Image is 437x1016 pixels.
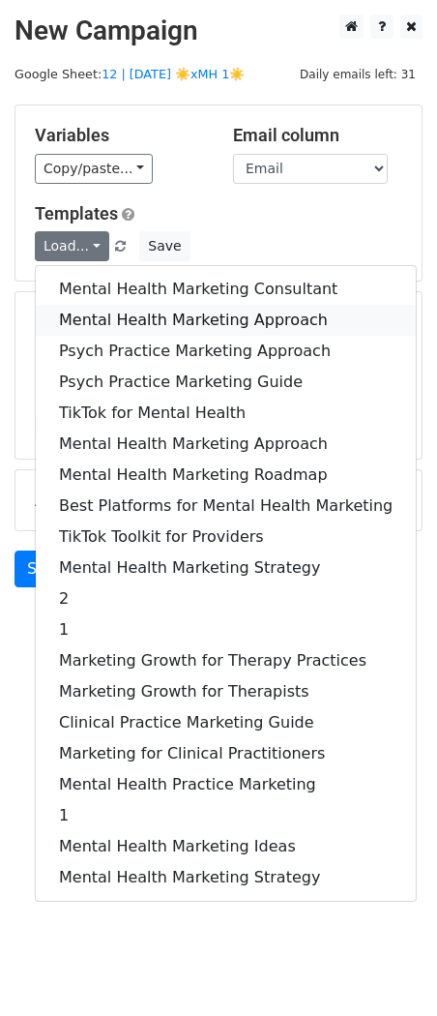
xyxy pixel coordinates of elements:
[36,862,416,893] a: Mental Health Marketing Strategy
[36,707,416,738] a: Clinical Practice Marketing Guide
[35,125,204,146] h5: Variables
[36,429,416,460] a: Mental Health Marketing Approach
[15,551,78,587] a: Send
[293,67,422,81] a: Daily emails left: 31
[36,583,416,614] a: 2
[36,553,416,583] a: Mental Health Marketing Strategy
[36,522,416,553] a: TikTok Toolkit for Providers
[233,125,402,146] h5: Email column
[35,203,118,224] a: Templates
[15,15,422,47] h2: New Campaign
[36,398,416,429] a: TikTok for Mental Health
[36,336,416,367] a: Psych Practice Marketing Approach
[36,800,416,831] a: 1
[139,231,189,261] button: Save
[293,64,422,85] span: Daily emails left: 31
[36,614,416,645] a: 1
[35,231,109,261] a: Load...
[36,738,416,769] a: Marketing for Clinical Practitioners
[36,769,416,800] a: Mental Health Practice Marketing
[102,67,245,81] a: 12 | [DATE] ☀️xMH 1☀️
[15,67,245,81] small: Google Sheet:
[36,831,416,862] a: Mental Health Marketing Ideas
[36,274,416,305] a: Mental Health Marketing Consultant
[36,367,416,398] a: Psych Practice Marketing Guide
[36,305,416,336] a: Mental Health Marketing Approach
[36,645,416,676] a: Marketing Growth for Therapy Practices
[340,923,437,1016] iframe: Chat Widget
[35,154,153,184] a: Copy/paste...
[36,676,416,707] a: Marketing Growth for Therapists
[36,491,416,522] a: Best Platforms for Mental Health Marketing
[36,460,416,491] a: Mental Health Marketing Roadmap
